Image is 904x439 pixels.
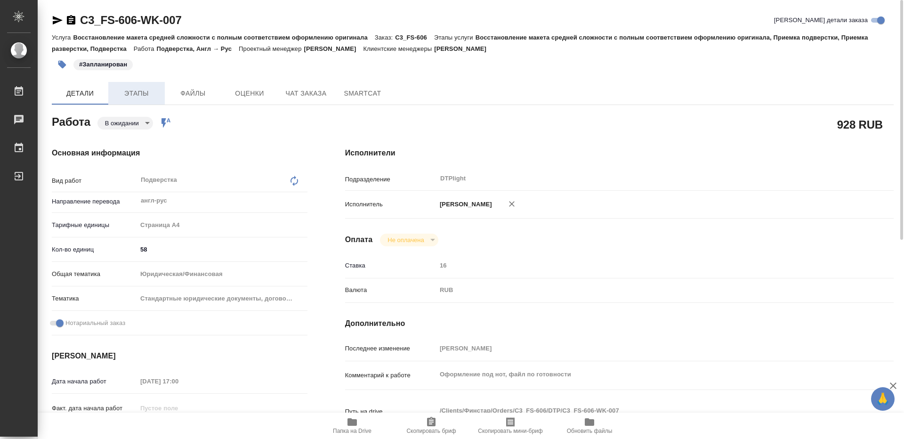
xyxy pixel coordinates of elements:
[375,34,395,41] p: Заказ:
[52,350,307,362] h4: [PERSON_NAME]
[345,344,436,353] p: Последнее изменение
[436,403,848,419] textarea: /Clients/Финстар/Orders/C3_FS-606/DTP/C3_FS-606-WK-007
[114,88,159,99] span: Этапы
[340,88,385,99] span: SmartCat
[434,34,476,41] p: Этапы услуги
[52,113,90,130] h2: Работа
[52,34,868,52] p: Восстановление макета средней сложности с полным соответствием оформлению оригинала, Приемка подв...
[57,88,103,99] span: Детали
[434,45,493,52] p: [PERSON_NAME]
[137,291,307,307] div: Стандартные юридические документы, договоры, уставы
[134,45,157,52] p: Работа
[436,282,848,298] div: RUB
[52,294,137,303] p: Тематика
[436,200,492,209] p: [PERSON_NAME]
[137,266,307,282] div: Юридическая/Финансовая
[137,374,219,388] input: Пустое поле
[227,88,272,99] span: Оценки
[345,407,436,416] p: Путь на drive
[52,34,73,41] p: Услуга
[73,60,134,68] span: Запланирован
[406,428,456,434] span: Скопировать бриф
[73,34,374,41] p: Восстановление макета средней сложности с полным соответствием оформлению оригинала
[170,88,216,99] span: Файлы
[80,14,182,26] a: C3_FS-606-WK-007
[471,413,550,439] button: Скопировать мини-бриф
[52,377,137,386] p: Дата начала работ
[52,404,137,413] p: Факт. дата начала работ
[52,147,307,159] h4: Основная информация
[436,259,848,272] input: Пустое поле
[52,245,137,254] p: Кол-во единиц
[392,413,471,439] button: Скопировать бриф
[380,234,438,246] div: В ожидании
[239,45,304,52] p: Проектный менеджер
[52,15,63,26] button: Скопировать ссылку для ЯМессенджера
[774,16,868,25] span: [PERSON_NAME] детали заказа
[102,119,142,127] button: В ожидании
[52,54,73,75] button: Добавить тэг
[385,236,427,244] button: Не оплачена
[395,34,434,41] p: C3_FS-606
[345,318,894,329] h4: Дополнительно
[52,220,137,230] p: Тарифные единицы
[837,116,883,132] h2: 928 RUB
[345,175,436,184] p: Подразделение
[436,366,848,382] textarea: Оформление под нот, файл по готовности
[345,371,436,380] p: Комментарий к работе
[345,147,894,159] h4: Исполнители
[345,261,436,270] p: Ставка
[333,428,371,434] span: Папка на Drive
[65,318,125,328] span: Нотариальный заказ
[52,197,137,206] p: Направление перевода
[875,389,891,409] span: 🙏
[345,200,436,209] p: Исполнитель
[52,269,137,279] p: Общая тематика
[871,387,895,411] button: 🙏
[52,176,137,186] p: Вид работ
[501,194,522,214] button: Удалить исполнителя
[283,88,329,99] span: Чат заказа
[550,413,629,439] button: Обновить файлы
[79,60,127,69] p: #Запланирован
[345,234,373,245] h4: Оплата
[363,45,434,52] p: Клиентские менеджеры
[137,401,219,415] input: Пустое поле
[97,117,153,130] div: В ожидании
[478,428,542,434] span: Скопировать мини-бриф
[313,413,392,439] button: Папка на Drive
[345,285,436,295] p: Валюта
[65,15,77,26] button: Скопировать ссылку
[157,45,239,52] p: Подверстка, Англ → Рус
[137,217,307,233] div: Страница А4
[436,341,848,355] input: Пустое поле
[567,428,613,434] span: Обновить файлы
[137,243,307,256] input: ✎ Введи что-нибудь
[304,45,363,52] p: [PERSON_NAME]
